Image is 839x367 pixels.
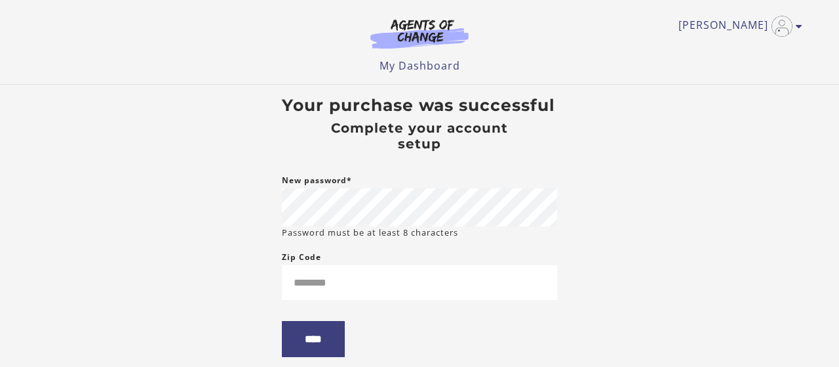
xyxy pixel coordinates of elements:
img: Agents of Change Logo [357,18,482,49]
small: Password must be at least 8 characters [282,227,458,239]
a: My Dashboard [380,58,460,73]
label: Zip Code [282,249,321,265]
label: New password* [282,173,352,188]
h4: Complete your account setup [309,120,530,152]
h3: Your purchase was successful [282,95,557,115]
a: Toggle menu [678,16,796,37]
